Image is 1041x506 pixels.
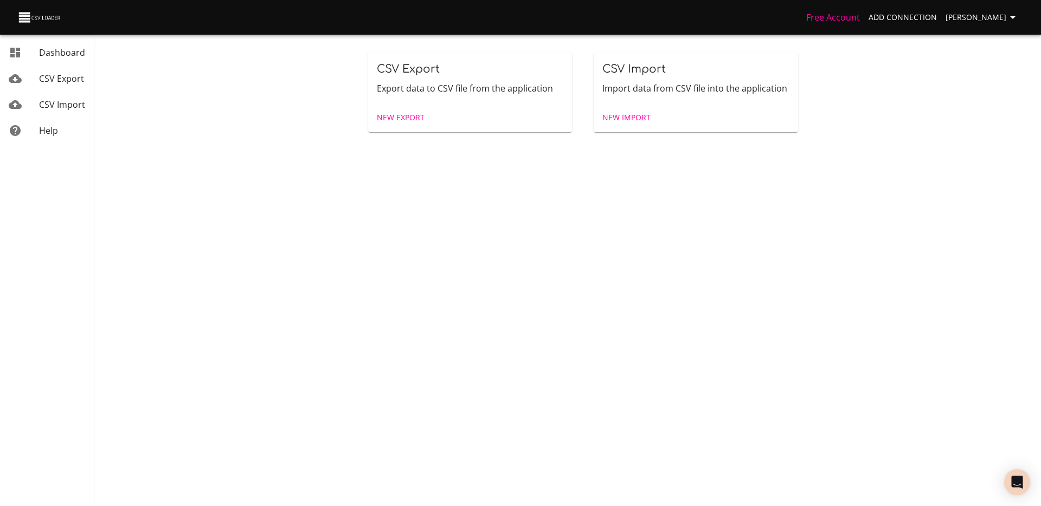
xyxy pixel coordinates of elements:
[806,11,860,23] a: Free Account
[602,63,666,75] span: CSV Import
[17,10,63,25] img: CSV Loader
[602,82,789,95] p: Import data from CSV file into the application
[941,8,1024,28] button: [PERSON_NAME]
[39,99,85,111] span: CSV Import
[598,108,655,128] a: New Import
[377,82,564,95] p: Export data to CSV file from the application
[377,63,440,75] span: CSV Export
[39,125,58,137] span: Help
[602,111,651,125] span: New Import
[869,11,937,24] span: Add Connection
[946,11,1019,24] span: [PERSON_NAME]
[39,73,84,85] span: CSV Export
[864,8,941,28] a: Add Connection
[377,111,425,125] span: New Export
[372,108,429,128] a: New Export
[1004,469,1030,495] div: Open Intercom Messenger
[39,47,85,59] span: Dashboard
